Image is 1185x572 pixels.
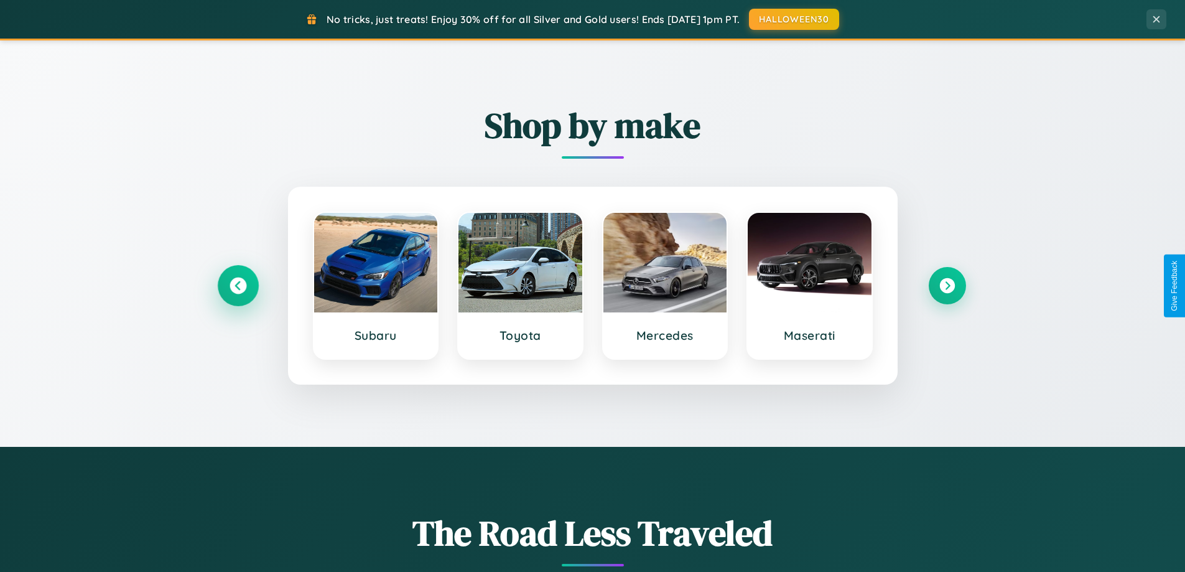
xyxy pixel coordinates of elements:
[327,13,740,26] span: No tricks, just treats! Enjoy 30% off for all Silver and Gold users! Ends [DATE] 1pm PT.
[327,328,425,343] h3: Subaru
[760,328,859,343] h3: Maserati
[616,328,715,343] h3: Mercedes
[749,9,839,30] button: HALLOWEEN30
[471,328,570,343] h3: Toyota
[220,101,966,149] h2: Shop by make
[220,509,966,557] h1: The Road Less Traveled
[1170,261,1179,311] div: Give Feedback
